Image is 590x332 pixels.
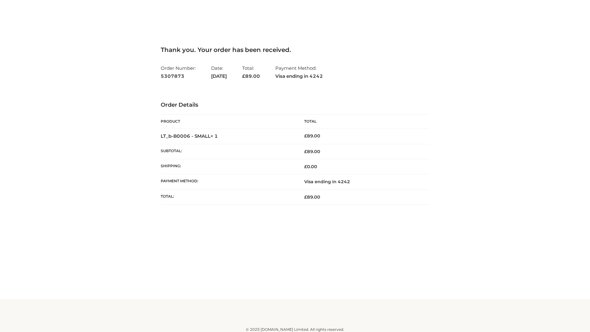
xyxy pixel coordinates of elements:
bdi: 89.00 [304,133,320,139]
span: £ [304,164,307,169]
th: Shipping: [161,159,295,174]
span: £ [304,133,307,139]
th: Payment method: [161,174,295,189]
strong: × 1 [210,133,218,139]
span: 89.00 [304,149,320,154]
h3: Thank you. Your order has been received. [161,46,429,53]
span: £ [304,149,307,154]
h3: Order Details [161,102,429,109]
span: 89.00 [242,73,260,79]
strong: LT_b-B0006 - SMALL [161,133,218,139]
th: Subtotal: [161,144,295,159]
li: Payment Method: [275,63,323,81]
span: £ [304,194,307,200]
bdi: 0.00 [304,164,317,169]
strong: Visa ending in 4242 [275,72,323,80]
strong: 5307873 [161,72,196,80]
span: 89.00 [304,194,320,200]
th: Total [295,115,429,128]
li: Total: [242,63,260,81]
td: Visa ending in 4242 [295,174,429,189]
li: Order Number: [161,63,196,81]
li: Date: [211,63,227,81]
th: Product [161,115,295,128]
strong: [DATE] [211,72,227,80]
span: £ [242,73,245,79]
th: Total: [161,189,295,204]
